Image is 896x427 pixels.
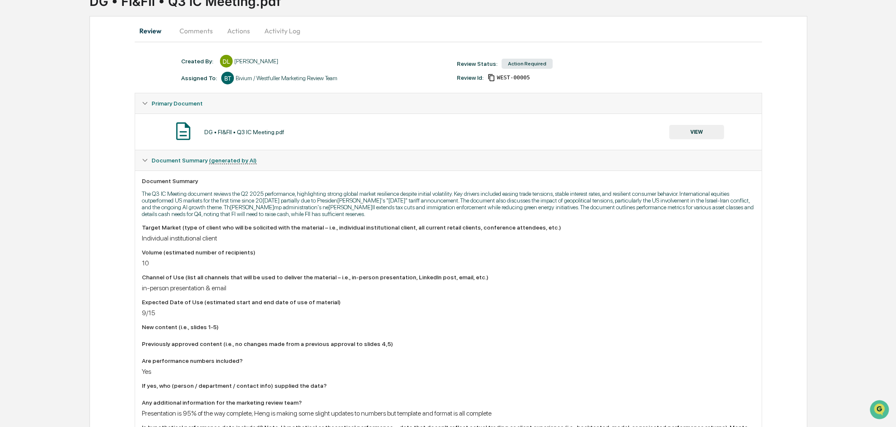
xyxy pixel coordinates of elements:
div: Any additional information for the marketing review team? [142,399,755,406]
a: 🗄️Attestations [58,169,108,184]
div: 9/15 [142,309,755,317]
img: 1746055101610-c473b297-6a78-478c-a979-82029cc54cd1 [8,65,24,80]
div: Document Summary [142,178,755,184]
div: DL [220,55,233,68]
div: 🗄️ [61,173,68,180]
button: Start new chat [144,67,154,77]
button: Comments [173,21,220,41]
div: Action Required [502,59,553,69]
div: BT [221,72,234,84]
div: Review Id: [457,74,483,81]
div: secondary tabs example [135,21,762,41]
span: Pylon [84,209,102,216]
div: Bivium / Westfuller Marketing Review Team [236,75,337,81]
div: Review Status: [457,60,497,67]
div: Individual institutional client [142,234,755,242]
div: Yes [142,368,755,376]
div: Presentation is 95% of the way complete; Heng is making some slight updates to numbers but templa... [142,409,755,417]
div: Volume (estimated number of recipients) [142,249,755,256]
img: Document Icon [173,121,194,142]
button: Activity Log [258,21,307,41]
div: Target Market (type of client who will be solicited with the material – i.e., individual institut... [142,224,755,231]
div: Expected Date of Use (estimated start and end date of use of material) [142,299,755,305]
a: Powered byPylon [60,209,102,216]
div: Document Summary (generated by AI) [135,150,761,170]
span: [PERSON_NAME] [26,115,68,122]
div: 🖐️ [8,173,15,180]
div: Start new chat [38,65,138,73]
iframe: Open customer support [869,399,892,422]
div: Primary Document [135,114,761,150]
a: 🔎Data Lookup [5,185,57,200]
p: The Q3 IC Meeting document reviews the Q2 2025 performance, highlighting strong global market res... [142,190,755,217]
div: If yes, who (person / department / contact info) supplied the data? [142,382,755,389]
div: Primary Document [135,93,761,114]
span: • [70,115,73,122]
span: a01cb961-6edf-4e7c-a25d-3025bb77eede [497,74,530,81]
p: How can we help? [8,18,154,31]
button: See all [131,92,154,102]
button: Actions [220,21,258,41]
span: Data Lookup [17,189,53,197]
span: • [70,138,73,144]
span: Preclearance [17,173,54,181]
button: Review [135,21,173,41]
img: Rachel Stanley [8,107,22,120]
div: We're available if you need us! [38,73,116,80]
div: [PERSON_NAME] [234,58,278,65]
div: in-person presentation & email [142,284,755,292]
span: [DATE] [75,115,92,122]
img: Rachel Stanley [8,130,22,143]
u: (generated by AI) [209,157,257,164]
div: Channel of Use (list all channels that will be used to deliver the material – i.e., in-person pre... [142,274,755,281]
a: 🖐️Preclearance [5,169,58,184]
div: Previously approved content (i.e., no changes made from a previous approval to slides 4,5) [142,341,755,347]
span: [PERSON_NAME] [26,138,68,144]
div: Are performance numbers included? [142,357,755,364]
div: Past conversations [8,94,57,100]
span: Attestations [70,173,105,181]
span: [DATE] [75,138,92,144]
div: Assigned To: [181,75,217,81]
div: 🔎 [8,189,15,196]
div: New content (i.e., slides 1-5) [142,324,755,330]
span: Document Summary [152,157,257,164]
span: Primary Document [152,100,203,107]
div: DG • FI&FII • Q3 IC Meeting.pdf [204,129,284,135]
button: VIEW [669,125,724,139]
div: 10 [142,259,755,267]
img: 8933085812038_c878075ebb4cc5468115_72.jpg [18,65,33,80]
div: Created By: ‎ ‎ [181,58,216,65]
